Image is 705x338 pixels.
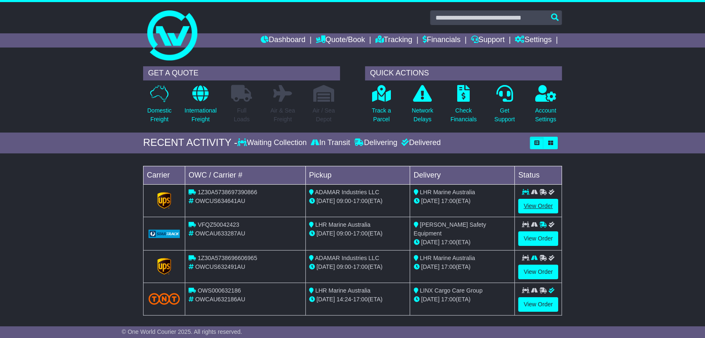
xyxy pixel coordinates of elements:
span: LHR Marine Australia [315,221,370,228]
div: (ETA) [413,197,511,205]
div: - (ETA) [309,295,407,304]
span: LHR Marine Australia [315,287,370,294]
span: 17:00 [441,263,456,270]
a: NetworkDelays [411,85,433,128]
td: Status [515,166,562,184]
a: CheckFinancials [450,85,477,128]
span: OWCAU632186AU [195,296,245,303]
a: Quote/Book [316,33,365,48]
span: OWCUS632491AU [195,263,245,270]
span: 17:00 [353,198,368,204]
span: [DATE] [317,296,335,303]
span: [PERSON_NAME] Safety Equipment [413,221,486,237]
a: AccountSettings [535,85,557,128]
span: [DATE] [317,198,335,204]
div: GET A QUOTE [143,66,340,80]
span: [DATE] [421,239,439,245]
span: 09:00 [337,263,351,270]
a: Track aParcel [371,85,391,128]
p: Domestic Freight [147,106,171,124]
a: GetSupport [494,85,515,128]
span: ADAMAR Industries LLC [315,189,379,195]
span: [DATE] [421,296,439,303]
span: 17:00 [441,296,456,303]
span: LINX Cargo Care Group [420,287,482,294]
div: QUICK ACTIONS [365,66,562,80]
a: Financials [423,33,461,48]
div: - (ETA) [309,197,407,205]
span: OWS000632186 [198,287,241,294]
span: [DATE] [421,198,439,204]
span: 1Z30A5738697390866 [198,189,257,195]
span: 09:00 [337,230,351,237]
a: DomesticFreight [147,85,172,128]
div: - (ETA) [309,263,407,271]
p: Air / Sea Depot [312,106,335,124]
td: Delivery [410,166,515,184]
div: Waiting Collection [237,138,309,148]
td: Pickup [305,166,410,184]
span: 17:00 [441,198,456,204]
img: GetCarrierServiceLogo [149,230,180,238]
a: View Order [518,231,558,246]
div: (ETA) [413,295,511,304]
span: ADAMAR Industries LLC [315,255,379,261]
p: Network Delays [412,106,433,124]
div: - (ETA) [309,229,407,238]
a: Support [471,33,505,48]
span: 17:00 [353,230,368,237]
p: Track a Parcel [372,106,391,124]
span: © One World Courier 2025. All rights reserved. [122,328,242,335]
div: (ETA) [413,238,511,247]
span: OWCUS634641AU [195,198,245,204]
span: VFQZ50042423 [198,221,239,228]
p: Account Settings [535,106,556,124]
a: InternationalFreight [184,85,217,128]
span: [DATE] [421,263,439,270]
a: Tracking [375,33,412,48]
img: TNT_Domestic.png [149,293,180,304]
span: 1Z30A5738696606965 [198,255,257,261]
p: International Freight [184,106,217,124]
span: 09:00 [337,198,351,204]
span: LHR Marine Australia [420,255,475,261]
span: 17:00 [441,239,456,245]
span: OWCAU633287AU [195,230,245,237]
td: OWC / Carrier # [185,166,306,184]
span: LHR Marine Australia [420,189,475,195]
span: [DATE] [317,263,335,270]
p: Full Loads [231,106,252,124]
span: 17:00 [353,296,368,303]
img: GetCarrierServiceLogo [157,192,171,209]
a: Settings [515,33,551,48]
a: Dashboard [261,33,305,48]
td: Carrier [144,166,185,184]
span: 14:24 [337,296,351,303]
span: 17:00 [353,263,368,270]
p: Air & Sea Freight [270,106,295,124]
div: Delivering [352,138,399,148]
div: Delivered [399,138,441,148]
div: In Transit [309,138,352,148]
a: View Order [518,199,558,213]
div: RECENT ACTIVITY - [143,137,237,149]
p: Check Financials [451,106,477,124]
img: GetCarrierServiceLogo [157,258,171,275]
span: [DATE] [317,230,335,237]
a: View Order [518,297,558,312]
p: Get Support [494,106,515,124]
a: View Order [518,265,558,279]
div: (ETA) [413,263,511,271]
